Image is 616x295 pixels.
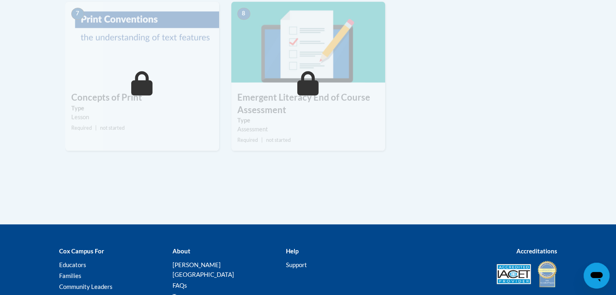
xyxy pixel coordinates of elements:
a: Families [59,272,81,279]
img: Accredited IACET® Provider [497,264,531,284]
span: | [261,137,263,143]
label: Type [237,116,379,125]
img: IDA® Accredited [537,260,557,288]
span: | [95,125,97,131]
b: Help [286,247,298,255]
a: [PERSON_NAME][GEOGRAPHIC_DATA] [172,261,234,278]
img: Course Image [65,2,219,82]
span: 7 [71,8,84,20]
div: Lesson [71,113,213,122]
div: Assessment [237,125,379,134]
h3: Emergent Literacy End of Course Assessment [231,91,385,116]
span: not started [100,125,125,131]
img: Course Image [231,2,385,82]
a: Support [286,261,307,268]
b: Accreditations [516,247,557,255]
iframe: Button to launch messaging window [584,263,610,289]
b: About [172,247,190,255]
a: Educators [59,261,86,268]
a: FAQs [172,282,187,289]
h3: Concepts of Print [65,91,219,104]
a: Community Leaders [59,283,113,290]
span: 8 [237,8,250,20]
label: Type [71,104,213,113]
span: Required [71,125,92,131]
span: not started [266,137,291,143]
b: Cox Campus For [59,247,104,255]
span: Required [237,137,258,143]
